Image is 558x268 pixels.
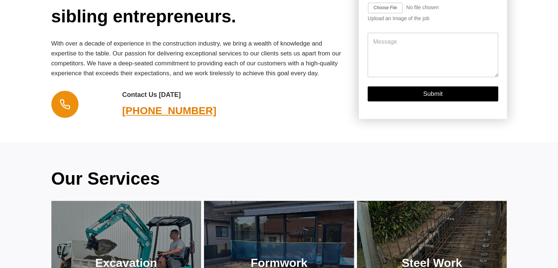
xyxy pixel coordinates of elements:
[51,166,507,192] h2: Our Services
[368,86,498,101] button: Submit
[122,103,241,119] a: [PHONE_NUMBER]
[51,39,347,79] p: With over a decade of experience in the construction industry, we bring a wealth of knowledge and...
[368,15,498,22] div: Upload an Image of the job
[122,90,241,100] h6: Contact Us [DATE]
